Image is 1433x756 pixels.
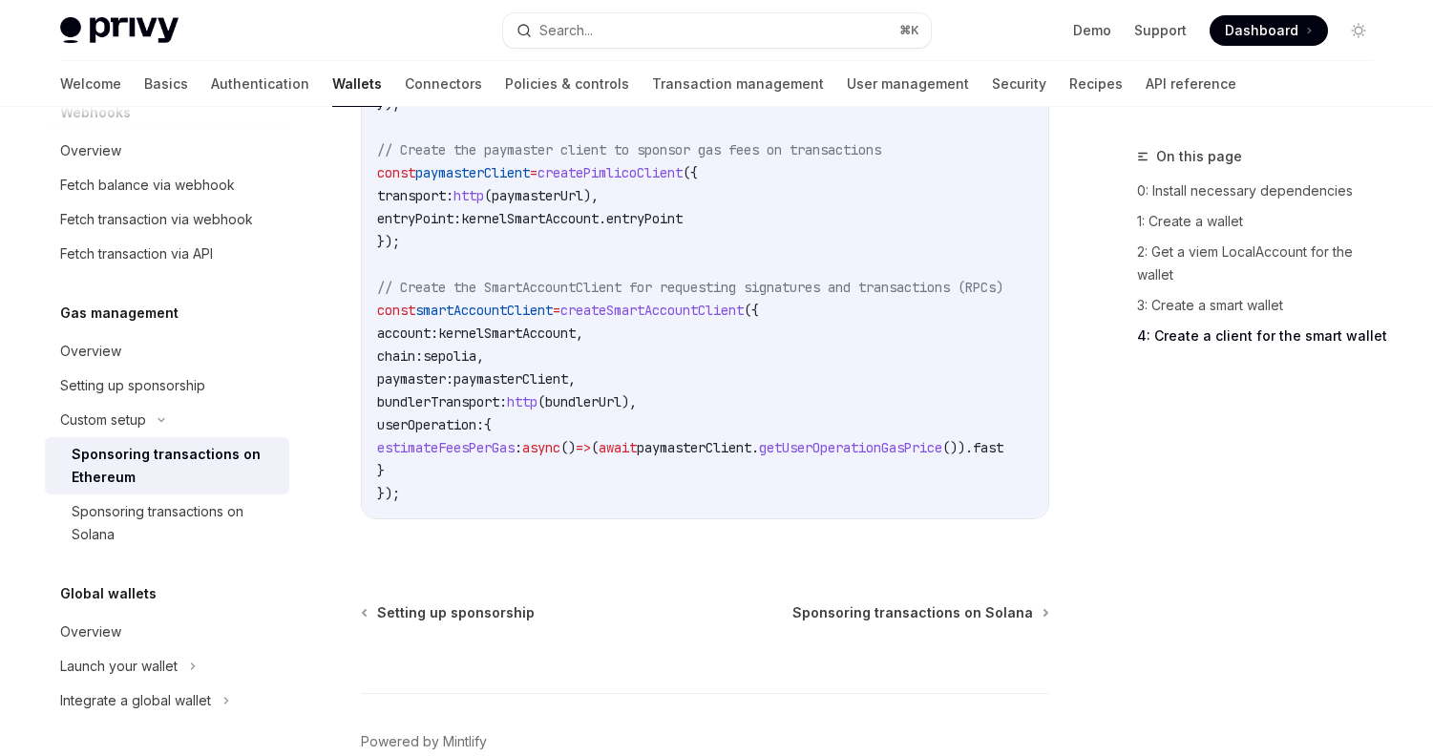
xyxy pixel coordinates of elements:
[60,340,121,363] div: Overview
[377,347,423,365] span: chain:
[60,17,179,44] img: light logo
[415,302,553,319] span: smartAccountClient
[515,439,522,456] span: :
[652,61,824,107] a: Transaction management
[899,23,919,38] span: ⌘ K
[622,393,637,410] span: ),
[72,500,278,546] div: Sponsoring transactions on Solana
[637,439,751,456] span: paymasterClient
[45,649,289,683] button: Launch your wallet
[1137,321,1389,351] a: 4: Create a client for the smart wallet
[377,393,507,410] span: bundlerTransport:
[45,437,289,494] a: Sponsoring transactions on Ethereum
[992,61,1046,107] a: Security
[751,439,759,456] span: .
[583,187,599,204] span: ),
[503,13,931,48] button: Search...⌘K
[591,439,599,456] span: (
[377,416,484,433] span: userOperation:
[539,19,593,42] div: Search...
[423,347,476,365] span: sepolia
[45,615,289,649] a: Overview
[60,242,213,265] div: Fetch transaction via API
[492,187,583,204] span: paymasterUrl
[363,603,535,622] a: Setting up sponsorship
[45,683,289,718] button: Integrate a global wallet
[453,370,568,388] span: paymasterClient
[530,164,537,181] span: =
[415,164,530,181] span: paymasterClient
[1210,15,1328,46] a: Dashboard
[60,208,253,231] div: Fetch transaction via webhook
[1225,21,1298,40] span: Dashboard
[792,603,1033,622] span: Sponsoring transactions on Solana
[377,439,515,456] span: estimateFeesPerGas
[1146,61,1236,107] a: API reference
[576,325,583,342] span: ,
[1156,145,1242,168] span: On this page
[973,439,1003,456] span: fast
[847,61,969,107] a: User management
[377,325,438,342] span: account:
[599,439,637,456] span: await
[377,210,461,227] span: entryPoint:
[759,439,942,456] span: getUserOperationGasPrice
[45,237,289,271] a: Fetch transaction via API
[45,334,289,368] a: Overview
[45,403,289,437] button: Custom setup
[60,174,235,197] div: Fetch balance via webhook
[576,439,591,456] span: =>
[537,164,683,181] span: createPimlicoClient
[45,134,289,168] a: Overview
[1137,290,1389,321] a: 3: Create a smart wallet
[60,582,157,605] h5: Global wallets
[453,187,484,204] span: http
[1137,176,1389,206] a: 0: Install necessary dependencies
[377,603,535,622] span: Setting up sponsorship
[1069,61,1123,107] a: Recipes
[60,409,146,431] div: Custom setup
[744,302,759,319] span: ({
[505,61,629,107] a: Policies & controls
[683,164,698,181] span: ({
[438,325,576,342] span: kernelSmartAccount
[60,302,179,325] h5: Gas management
[606,210,683,227] span: entryPoint
[484,187,492,204] span: (
[60,689,211,712] div: Integrate a global wallet
[377,164,415,181] span: const
[942,439,973,456] span: ()).
[45,494,289,552] a: Sponsoring transactions on Solana
[1343,15,1374,46] button: Toggle dark mode
[560,439,576,456] span: ()
[361,732,487,751] a: Powered by Mintlify
[522,439,560,456] span: async
[568,370,576,388] span: ,
[377,485,400,502] span: });
[60,374,205,397] div: Setting up sponsorship
[545,393,622,410] span: bundlerUrl
[211,61,309,107] a: Authentication
[377,187,453,204] span: transport:
[60,139,121,162] div: Overview
[553,302,560,319] span: =
[405,61,482,107] a: Connectors
[45,368,289,403] a: Setting up sponsorship
[377,370,453,388] span: paymaster:
[60,655,178,678] div: Launch your wallet
[45,202,289,237] a: Fetch transaction via webhook
[45,168,289,202] a: Fetch balance via webhook
[476,347,484,365] span: ,
[72,443,278,489] div: Sponsoring transactions on Ethereum
[484,416,492,433] span: {
[377,141,881,158] span: // Create the paymaster client to sponsor gas fees on transactions
[560,302,744,319] span: createSmartAccountClient
[377,462,385,479] span: }
[377,279,1003,296] span: // Create the SmartAccountClient for requesting signatures and transactions (RPCs)
[507,393,537,410] span: http
[144,61,188,107] a: Basics
[461,210,599,227] span: kernelSmartAccount
[60,61,121,107] a: Welcome
[537,393,545,410] span: (
[1137,237,1389,290] a: 2: Get a viem LocalAccount for the wallet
